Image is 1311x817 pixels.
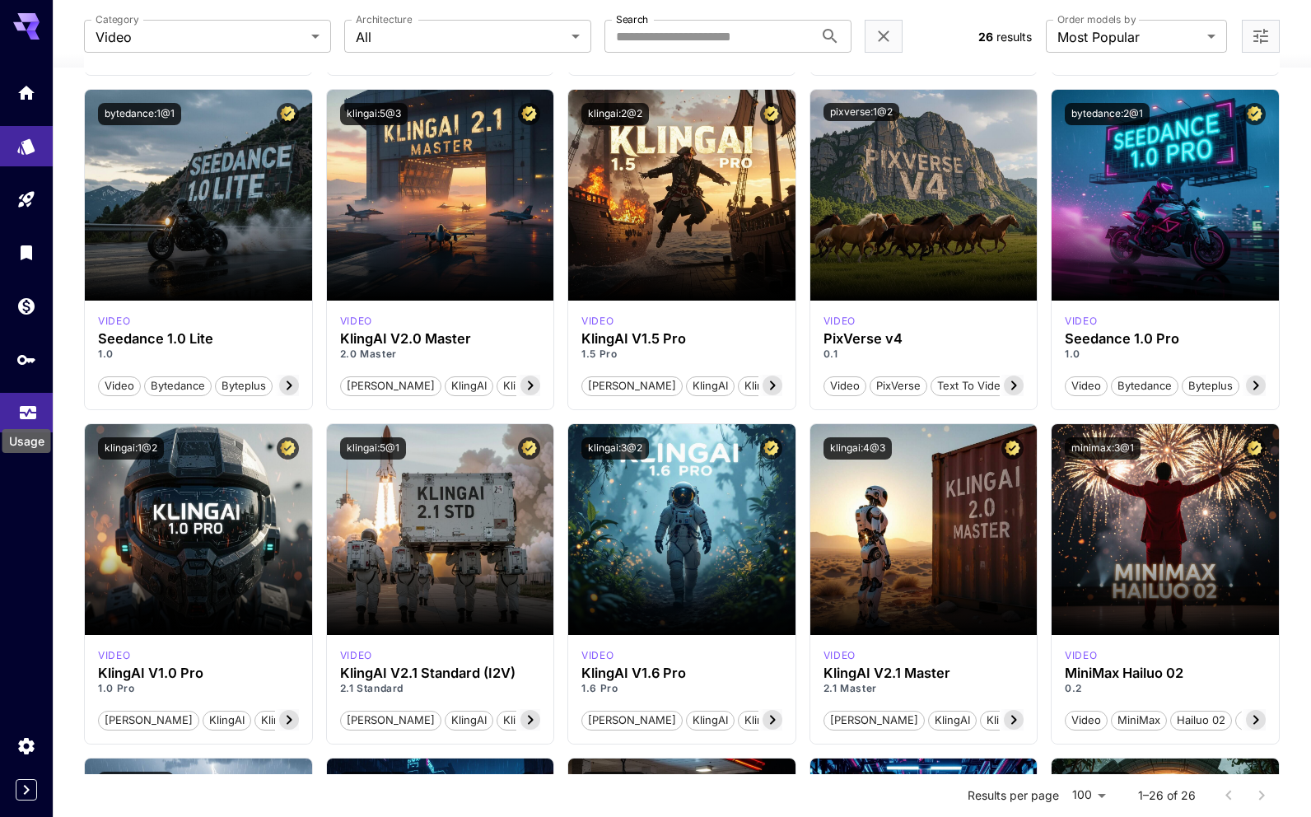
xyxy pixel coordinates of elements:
[98,648,130,663] p: video
[518,437,540,460] button: Certified Model – Vetted for best performance and includes a commercial license.
[16,296,36,316] div: Wallet
[340,103,408,125] button: klingai:5@3
[1112,378,1178,394] span: Bytedance
[99,712,198,729] span: [PERSON_NAME]
[1066,783,1112,807] div: 100
[823,437,892,460] button: klingai:4@3
[340,665,541,681] h3: KlingAI V2.1 Standard (I2V)
[445,709,493,731] button: KlingAI
[340,314,372,329] div: klingai_2_1_master
[978,30,993,44] span: 26
[98,648,130,663] div: klingai_1_0_pro
[929,712,976,729] span: KlingAI
[497,712,568,729] span: KlingAI v2.1
[98,347,299,362] p: 1.0
[96,12,139,26] label: Category
[16,242,36,263] div: Library
[760,772,782,794] button: Certified Model – Vetted for best performance and includes a commercial license.
[144,375,212,396] button: Bytedance
[1236,712,1268,729] span: T2V
[1065,648,1097,663] div: minimax_hailuo_02
[1243,772,1266,794] button: Certified Model – Vetted for best performance and includes a commercial license.
[98,709,199,731] button: [PERSON_NAME]
[968,787,1059,804] p: Results per page
[823,314,856,329] p: video
[581,437,649,460] button: klingai:3@2
[870,378,926,394] span: PixVerse
[254,709,328,731] button: KlingAI v1.0
[1111,375,1178,396] button: Bytedance
[581,648,614,663] div: klingai_1_6_pro
[446,712,492,729] span: KlingAI
[928,709,977,731] button: KlingAI
[145,378,211,394] span: Bytedance
[2,429,51,453] div: Usage
[98,314,130,329] div: seedance_1_0_lite
[1138,787,1196,804] p: 1–26 of 26
[98,665,299,681] div: KlingAI V1.0 Pro
[99,378,140,394] span: Video
[980,709,1052,731] button: KlingAI v2.1
[1066,378,1107,394] span: Video
[739,378,810,394] span: KlingAI v1.5
[1243,437,1266,460] button: Certified Model – Vetted for best performance and includes a commercial license.
[824,712,924,729] span: [PERSON_NAME]
[931,375,1014,396] button: Text To Video
[340,314,372,329] p: video
[1065,665,1266,681] div: MiniMax Hailuo 02
[1243,103,1266,125] button: Certified Model – Vetted for best performance and includes a commercial license.
[581,103,649,125] button: klingai:2@2
[581,665,782,681] h3: KlingAI V1.6 Pro
[874,26,893,47] button: Clear filters (1)
[1235,709,1269,731] button: T2V
[760,437,782,460] button: Certified Model – Vetted for best performance and includes a commercial license.
[98,103,181,125] button: bytedance:1@1
[518,772,540,794] button: Certified Model – Vetted for best performance and includes a commercial license.
[16,81,36,101] div: Home
[497,378,572,394] span: KlingAI v2.0
[616,12,648,26] label: Search
[497,709,569,731] button: KlingAI v2.1
[1065,681,1266,696] p: 0.2
[581,772,646,794] button: klingai:1@1
[581,314,614,329] div: klingai_1_5_pro
[255,712,327,729] span: KlingAI v1.0
[581,681,782,696] p: 1.6 Pro
[1065,103,1150,125] button: bytedance:2@1
[581,375,683,396] button: [PERSON_NAME]
[739,712,810,729] span: KlingAI v1.6
[581,347,782,362] p: 1.5 Pro
[1065,648,1097,663] p: video
[1065,347,1266,362] p: 1.0
[1065,772,1131,794] button: klingai:3@1
[582,378,682,394] span: [PERSON_NAME]
[16,189,36,210] div: Playground
[581,331,782,347] h3: KlingAI V1.5 Pro
[340,347,541,362] p: 2.0 Master
[823,103,899,121] button: pixverse:1@2
[1001,772,1024,794] button: Certified Model – Vetted for best performance and includes a commercial license.
[1170,709,1232,731] button: Hailuo 02
[823,331,1024,347] h3: PixVerse v4
[98,375,141,396] button: Video
[340,648,372,663] p: video
[446,378,492,394] span: KlingAI
[1065,331,1266,347] div: Seedance 1.0 Pro
[738,375,811,396] button: KlingAI v1.5
[686,709,735,731] button: KlingAI
[215,375,273,396] button: Byteplus
[98,314,130,329] p: video
[1251,26,1271,47] button: Open more filters
[582,712,682,729] span: [PERSON_NAME]
[1065,314,1097,329] p: video
[931,378,1013,394] span: Text To Video
[687,378,734,394] span: KlingAI
[581,314,614,329] p: video
[16,779,37,801] div: Expand sidebar
[1182,375,1239,396] button: Byteplus
[18,400,38,421] div: Usage
[823,709,925,731] button: [PERSON_NAME]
